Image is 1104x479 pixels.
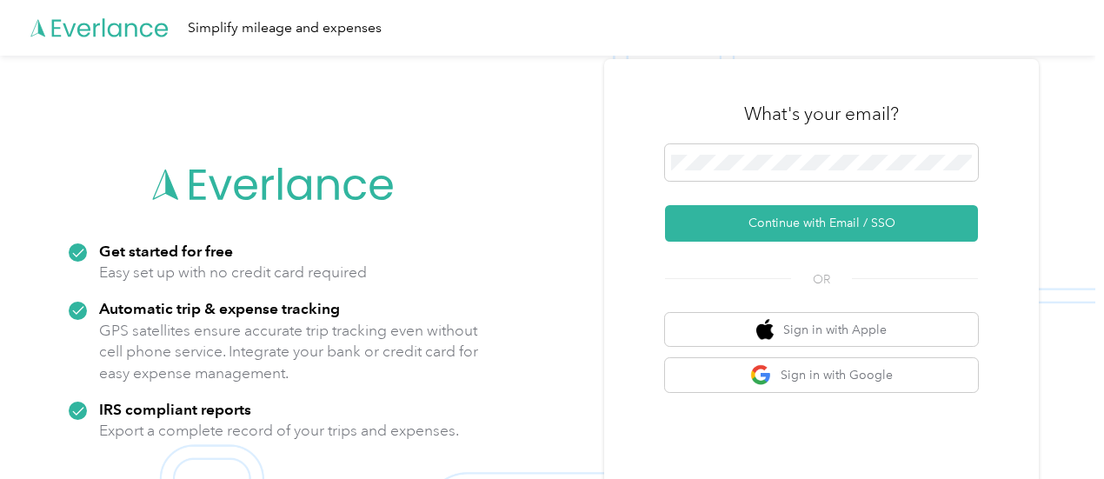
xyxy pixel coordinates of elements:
button: apple logoSign in with Apple [665,313,978,347]
img: google logo [750,364,772,386]
span: OR [791,270,852,289]
h3: What's your email? [744,102,899,126]
p: GPS satellites ensure accurate trip tracking even without cell phone service. Integrate your bank... [99,320,479,384]
strong: Automatic trip & expense tracking [99,299,340,317]
p: Easy set up with no credit card required [99,262,367,283]
strong: IRS compliant reports [99,400,251,418]
p: Export a complete record of your trips and expenses. [99,420,459,442]
button: google logoSign in with Google [665,358,978,392]
div: Simplify mileage and expenses [188,17,382,39]
strong: Get started for free [99,242,233,260]
img: apple logo [756,319,774,341]
button: Continue with Email / SSO [665,205,978,242]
